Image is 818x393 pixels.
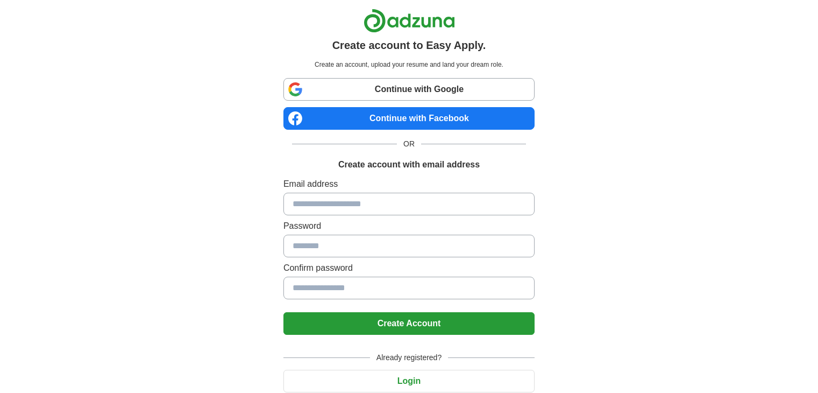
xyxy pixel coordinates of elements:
button: Login [283,370,535,392]
a: Continue with Google [283,78,535,101]
h1: Create account with email address [338,158,480,171]
a: Continue with Facebook [283,107,535,130]
p: Create an account, upload your resume and land your dream role. [286,60,532,69]
h1: Create account to Easy Apply. [332,37,486,53]
button: Create Account [283,312,535,335]
span: OR [397,138,421,150]
label: Email address [283,178,535,191]
label: Password [283,220,535,233]
img: Adzuna logo [364,9,455,33]
span: Already registered? [370,352,448,363]
label: Confirm password [283,262,535,275]
a: Login [283,376,535,385]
